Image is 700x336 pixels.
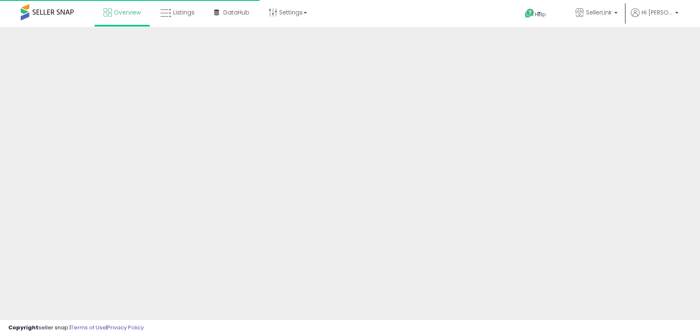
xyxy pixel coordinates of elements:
span: Listings [173,8,195,17]
span: Help [535,11,546,18]
span: Overview [114,8,141,17]
span: SellerLink [586,8,612,17]
a: Terms of Use [71,324,106,331]
i: Get Help [524,8,535,19]
a: Help [518,2,562,27]
div: seller snap | | [8,324,144,332]
span: Hi [PERSON_NAME] [642,8,673,17]
a: Privacy Policy [107,324,144,331]
a: Hi [PERSON_NAME] [631,8,678,27]
span: DataHub [223,8,249,17]
strong: Copyright [8,324,39,331]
